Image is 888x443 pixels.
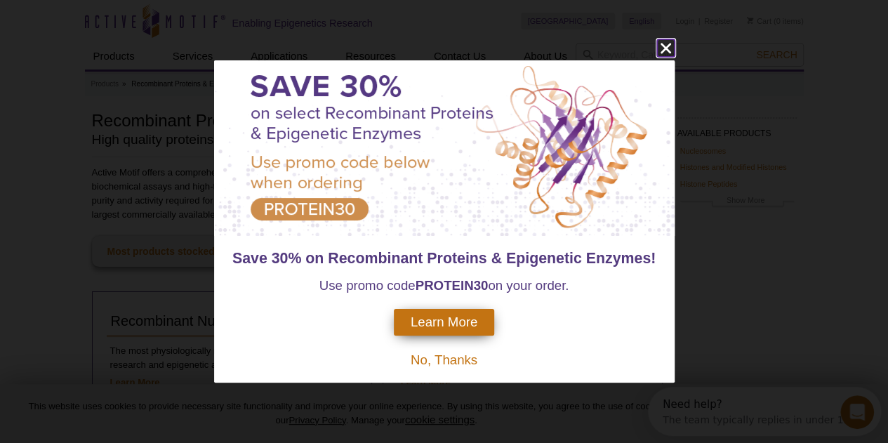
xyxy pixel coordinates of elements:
[416,278,489,293] strong: PROTEIN30
[657,39,675,57] button: close
[232,250,656,267] span: Save 30% on Recombinant Proteins & Epigenetic Enzymes!
[6,6,246,44] div: Open Intercom Messenger
[411,315,477,330] span: Learn More
[15,12,205,23] div: Need help?
[319,278,569,293] span: Use promo code on your order.
[15,23,205,38] div: The team typically replies in under 1m
[411,352,477,367] span: No, Thanks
